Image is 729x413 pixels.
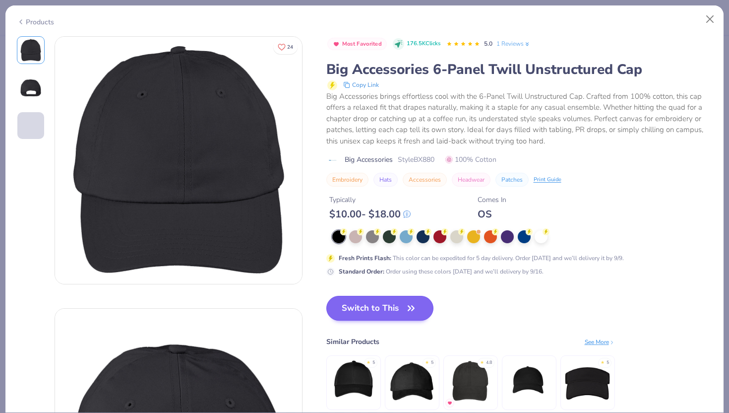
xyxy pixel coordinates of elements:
span: 100% Cotton [445,154,496,165]
img: MostFav.gif [447,400,453,406]
a: 1 Reviews [496,39,531,48]
img: Front [55,37,302,284]
img: Front [19,38,43,62]
strong: Standard Order : [339,268,384,275]
button: Badge Button [327,38,387,51]
span: 24 [287,45,293,50]
div: Big Accessories brings effortless cool with the 6-Panel Twill Unstructured Cap. Crafted from 100%... [326,91,713,147]
button: Close [701,10,720,29]
div: 5 [607,359,609,366]
div: OS [478,208,506,220]
img: Econscious Twill 5-Panel Unstructured Hat [505,357,552,405]
button: Hats [373,173,398,187]
div: See More [585,338,615,346]
img: Most Favorited sort [332,40,340,48]
div: Typically [329,195,411,205]
span: 176.5K Clicks [407,40,440,48]
div: 5.0 Stars [446,36,480,52]
img: User generated content [17,139,19,166]
button: Headwear [452,173,490,187]
img: Big Accessories 6-Panel Structured Trucker Cap [330,357,377,405]
div: Print Guide [534,176,561,184]
div: Products [17,17,54,27]
button: copy to clipboard [340,79,382,91]
span: 5.0 [484,40,492,48]
div: Similar Products [326,337,379,347]
div: ★ [366,359,370,363]
div: Big Accessories 6-Panel Twill Unstructured Cap [326,60,713,79]
div: 5 [372,359,375,366]
span: Style BX880 [398,154,434,165]
img: Big Accessories Cotton Twill Visor [564,357,611,405]
button: Switch to This [326,296,434,321]
div: ★ [480,359,484,363]
div: ★ [601,359,605,363]
button: Like [273,40,298,54]
span: Most Favorited [342,41,382,47]
img: Back [19,76,43,100]
img: Big Accessories 5-Panel Brushed Twill Unstructured Cap [388,357,435,405]
span: Big Accessories [345,154,393,165]
div: Order using these colors [DATE] and we’ll delivery by 9/16. [339,267,544,276]
strong: Fresh Prints Flash : [339,254,391,262]
img: brand logo [326,156,340,164]
div: Comes In [478,195,506,205]
img: Adams Optimum Pigment Dyed-Cap [447,357,494,405]
button: Accessories [403,173,447,187]
div: 4.8 [486,359,492,366]
div: ★ [425,359,429,363]
button: Embroidery [326,173,368,187]
div: 5 [431,359,433,366]
div: $ 10.00 - $ 18.00 [329,208,411,220]
button: Patches [495,173,529,187]
div: This color can be expedited for 5 day delivery. Order [DATE] and we’ll delivery it by 9/9. [339,254,624,263]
